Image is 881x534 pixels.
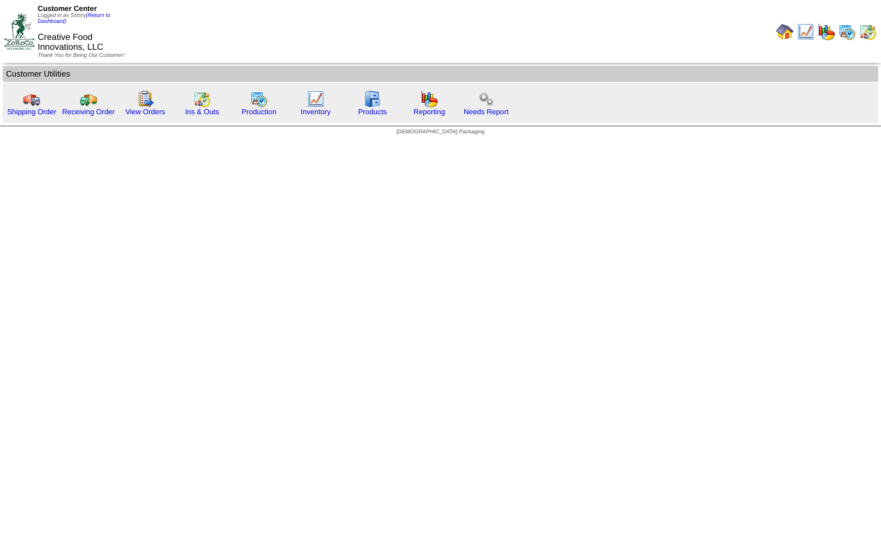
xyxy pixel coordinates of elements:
img: line_graph.gif [307,90,324,108]
a: Reporting [413,108,445,116]
img: home.gif [776,23,794,40]
img: truck.gif [23,90,40,108]
a: Ins & Outs [185,108,219,116]
a: Needs Report [464,108,509,116]
img: cabinet.gif [364,90,381,108]
a: Products [358,108,387,116]
a: Shipping Order [7,108,56,116]
a: Receiving Order [62,108,115,116]
a: Inventory [301,108,331,116]
img: graph.gif [818,23,835,40]
img: calendarprod.gif [838,23,856,40]
a: (Return to Dashboard) [38,13,110,25]
img: ZoRoCo_Logo(Green%26Foil)%20jpg.webp [4,13,34,50]
img: workflow.png [477,90,495,108]
img: calendarinout.gif [859,23,877,40]
img: line_graph.gif [797,23,814,40]
img: graph.gif [421,90,438,108]
span: Thank You for Being Our Customer! [38,52,125,58]
span: Customer Center [38,4,97,13]
td: Customer Utilities [3,66,878,82]
img: workorder.gif [137,90,154,108]
span: Logged in as Sstory [38,13,110,25]
span: Creative Food Innovations, LLC [38,33,103,52]
a: Production [241,108,276,116]
img: truck2.gif [80,90,97,108]
img: calendarprod.gif [250,90,268,108]
img: calendarinout.gif [193,90,211,108]
a: View Orders [125,108,165,116]
span: [DEMOGRAPHIC_DATA] Packaging [397,129,484,135]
